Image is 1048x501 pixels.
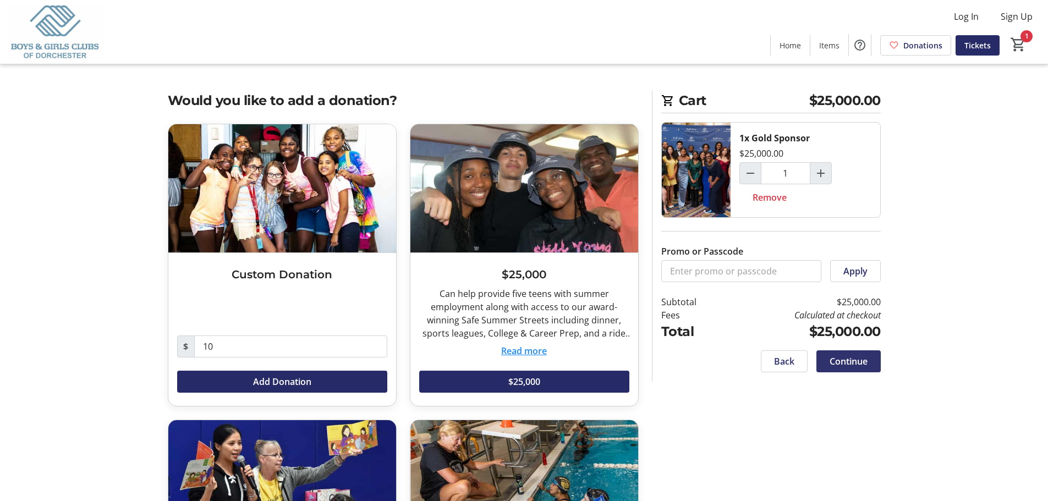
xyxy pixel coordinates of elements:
[880,35,951,56] a: Donations
[168,91,639,111] h2: Would you like to add a donation?
[410,124,638,252] img: $25,000
[661,245,743,258] label: Promo or Passcode
[661,295,725,309] td: Subtotal
[739,131,810,145] div: 1x Gold Sponsor
[1008,35,1028,54] button: Cart
[903,40,942,51] span: Donations
[849,34,871,56] button: Help
[194,335,387,357] input: Donation Amount
[661,91,881,113] h2: Cart
[661,322,725,342] td: Total
[253,375,311,388] span: Add Donation
[771,35,810,56] a: Home
[753,191,787,204] span: Remove
[419,371,629,393] button: $25,000
[809,91,881,111] span: $25,000.00
[992,8,1041,25] button: Sign Up
[419,266,629,283] h3: $25,000
[501,344,547,357] button: Read more
[661,260,821,282] input: Enter promo or passcode
[761,350,808,372] button: Back
[508,375,540,388] span: $25,000
[739,186,800,208] button: Remove
[177,335,195,357] span: $
[7,4,105,59] img: Boys & Girls Clubs of Dorchester's Logo
[419,287,629,340] div: Can help provide five teens with summer employment along with access to our award-winning Safe Su...
[739,147,783,160] div: $25,000.00
[177,266,387,283] h3: Custom Donation
[725,295,880,309] td: $25,000.00
[830,355,868,368] span: Continue
[725,322,880,342] td: $25,000.00
[1001,10,1033,23] span: Sign Up
[761,162,810,184] input: Gold Sponsor Quantity
[956,35,1000,56] a: Tickets
[661,309,725,322] td: Fees
[740,163,761,184] button: Decrement by one
[964,40,991,51] span: Tickets
[810,35,848,56] a: Items
[810,163,831,184] button: Increment by one
[816,350,881,372] button: Continue
[843,265,868,278] span: Apply
[954,10,979,23] span: Log In
[945,8,987,25] button: Log In
[830,260,881,282] button: Apply
[819,40,840,51] span: Items
[662,123,731,217] img: Gold Sponsor
[774,355,794,368] span: Back
[780,40,801,51] span: Home
[168,124,396,252] img: Custom Donation
[725,309,880,322] td: Calculated at checkout
[177,371,387,393] button: Add Donation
